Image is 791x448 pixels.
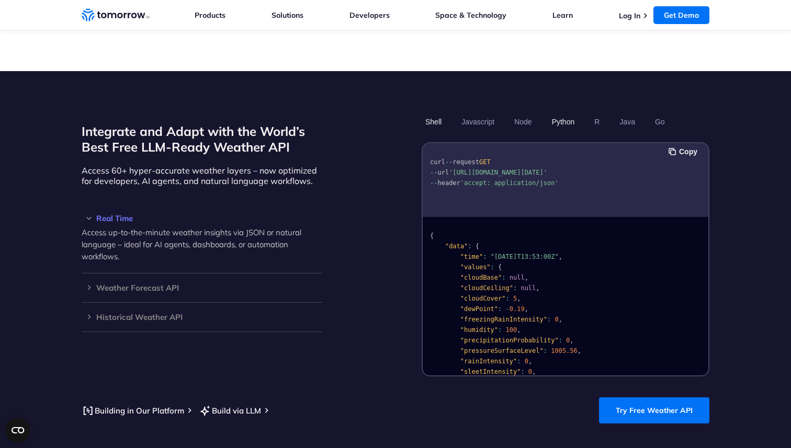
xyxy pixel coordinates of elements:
span: -- [430,179,437,187]
span: : [544,347,547,354]
a: Get Demo [653,6,709,24]
span: "precipitationProbability" [460,337,559,344]
span: GET [479,158,491,166]
span: "humidity" [460,326,498,334]
button: Go [651,113,669,131]
h3: Weather Forecast API [82,284,322,292]
span: : [483,253,487,260]
button: Python [548,113,579,131]
span: header [437,179,460,187]
span: 0.19 [510,305,525,313]
span: url [437,169,449,176]
a: Try Free Weather API [599,397,709,423]
span: : [468,243,471,250]
button: Javascript [458,113,498,131]
span: , [525,305,528,313]
span: "cloudCover" [460,295,506,302]
span: : [521,368,524,375]
span: , [525,274,528,281]
span: 5 [513,295,517,302]
span: { [476,243,479,250]
span: 'accept: application/json' [460,179,559,187]
span: : [559,337,562,344]
span: 1005.56 [551,347,578,354]
span: : [506,295,510,302]
span: : [517,358,521,365]
span: : [547,316,551,323]
span: , [559,253,562,260]
span: null [510,274,525,281]
span: : [513,284,517,292]
h2: Integrate and Adapt with the World’s Best Free LLM-Ready Weather API [82,123,322,155]
span: - [506,305,510,313]
span: request [453,158,479,166]
h3: Historical Weather API [82,313,322,321]
span: "cloudBase" [460,274,502,281]
span: , [528,358,532,365]
span: null [521,284,536,292]
span: "[DATE]T13:53:00Z" [491,253,559,260]
span: : [498,305,502,313]
span: , [570,337,573,344]
button: Shell [422,113,445,131]
a: Building in Our Platform [82,404,184,417]
span: , [517,326,521,334]
span: "data" [445,243,468,250]
p: Access up-to-the-minute weather insights via JSON or natural language – ideal for AI agents, dash... [82,226,322,262]
span: "rainIntensity" [460,358,517,365]
a: Home link [82,7,150,23]
span: , [517,295,521,302]
a: Developers [349,10,390,20]
span: -- [430,169,437,176]
span: "dewPoint" [460,305,498,313]
span: : [498,326,502,334]
span: "time" [460,253,483,260]
button: Node [511,113,535,131]
a: Space & Technology [435,10,506,20]
span: "pressureSurfaceLevel" [460,347,544,354]
span: : [491,263,494,271]
a: Log In [619,11,640,20]
span: "values" [460,263,491,271]
span: "sleetIntensity" [460,368,521,375]
span: "freezingRainIntensity" [460,316,547,323]
button: R [591,113,603,131]
span: curl [430,158,445,166]
span: , [532,368,536,375]
span: '[URL][DOMAIN_NAME][DATE]' [449,169,547,176]
span: 100 [506,326,517,334]
span: { [498,263,502,271]
button: Java [616,113,639,131]
span: "cloudCeiling" [460,284,513,292]
a: Products [195,10,225,20]
a: Learn [552,10,573,20]
span: , [559,316,562,323]
span: , [578,347,581,354]
a: Build via LLM [199,404,261,417]
button: Open CMP widget [5,418,30,443]
h3: Real Time [82,214,322,222]
span: : [502,274,505,281]
span: 0 [566,337,570,344]
span: 0 [528,368,532,375]
span: -- [445,158,453,166]
span: { [430,232,434,239]
span: , [536,284,539,292]
p: Access 60+ hyper-accurate weather layers – now optimized for developers, AI agents, and natural l... [82,165,322,186]
span: 0 [555,316,558,323]
button: Copy [669,146,700,157]
a: Solutions [272,10,303,20]
span: 0 [525,358,528,365]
